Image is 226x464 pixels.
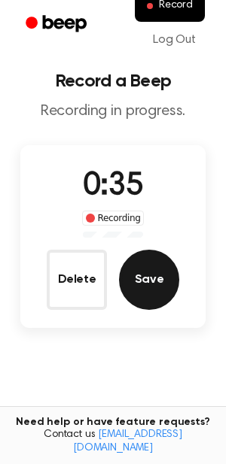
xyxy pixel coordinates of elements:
[83,171,143,202] span: 0:35
[82,211,145,226] div: Recording
[9,429,217,455] span: Contact us
[47,250,107,310] button: Delete Audio Record
[119,250,179,310] button: Save Audio Record
[12,72,214,90] h1: Record a Beep
[12,102,214,121] p: Recording in progress.
[15,10,100,39] a: Beep
[73,429,182,453] a: [EMAIL_ADDRESS][DOMAIN_NAME]
[138,22,211,58] a: Log Out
